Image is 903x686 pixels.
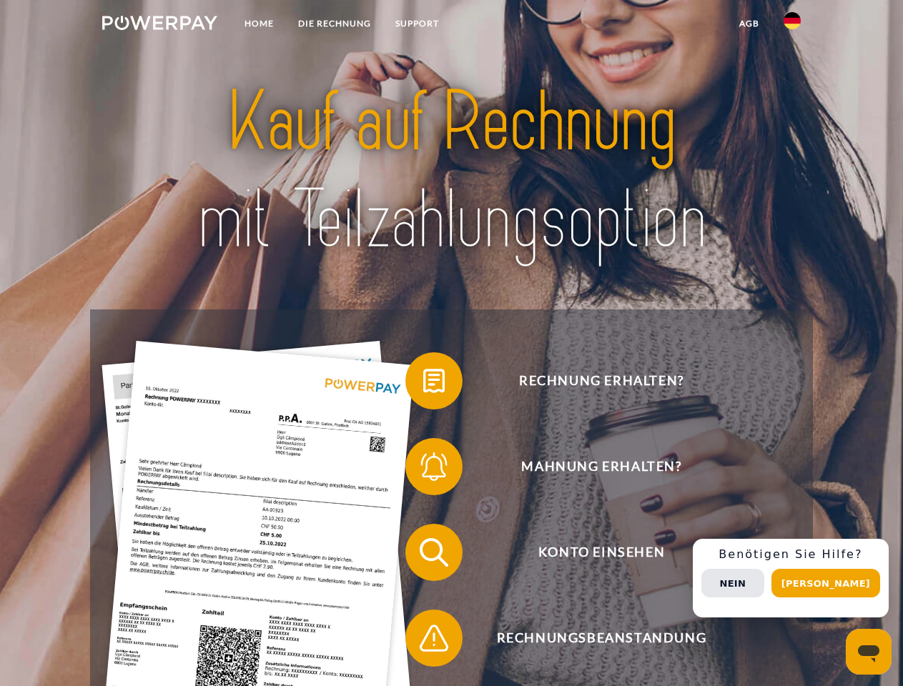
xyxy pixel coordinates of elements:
img: logo-powerpay-white.svg [102,16,217,30]
iframe: Schaltfläche zum Öffnen des Messaging-Fensters [846,629,892,675]
button: Mahnung erhalten? [405,438,777,495]
span: Rechnung erhalten? [426,352,776,409]
div: Schnellhilfe [693,539,889,617]
img: qb_warning.svg [416,620,452,656]
span: Rechnungsbeanstandung [426,610,776,667]
button: Konto einsehen [405,524,777,581]
h3: Benötigen Sie Hilfe? [701,547,880,562]
img: qb_bill.svg [416,363,452,399]
span: Mahnung erhalten? [426,438,776,495]
button: [PERSON_NAME] [771,569,880,597]
img: qb_bell.svg [416,449,452,484]
img: qb_search.svg [416,535,452,570]
a: SUPPORT [383,11,451,36]
a: Home [232,11,286,36]
span: Konto einsehen [426,524,776,581]
img: title-powerpay_de.svg [137,69,766,274]
button: Nein [701,569,764,597]
button: Rechnung erhalten? [405,352,777,409]
a: DIE RECHNUNG [286,11,383,36]
button: Rechnungsbeanstandung [405,610,777,667]
img: de [784,12,801,29]
a: agb [727,11,771,36]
